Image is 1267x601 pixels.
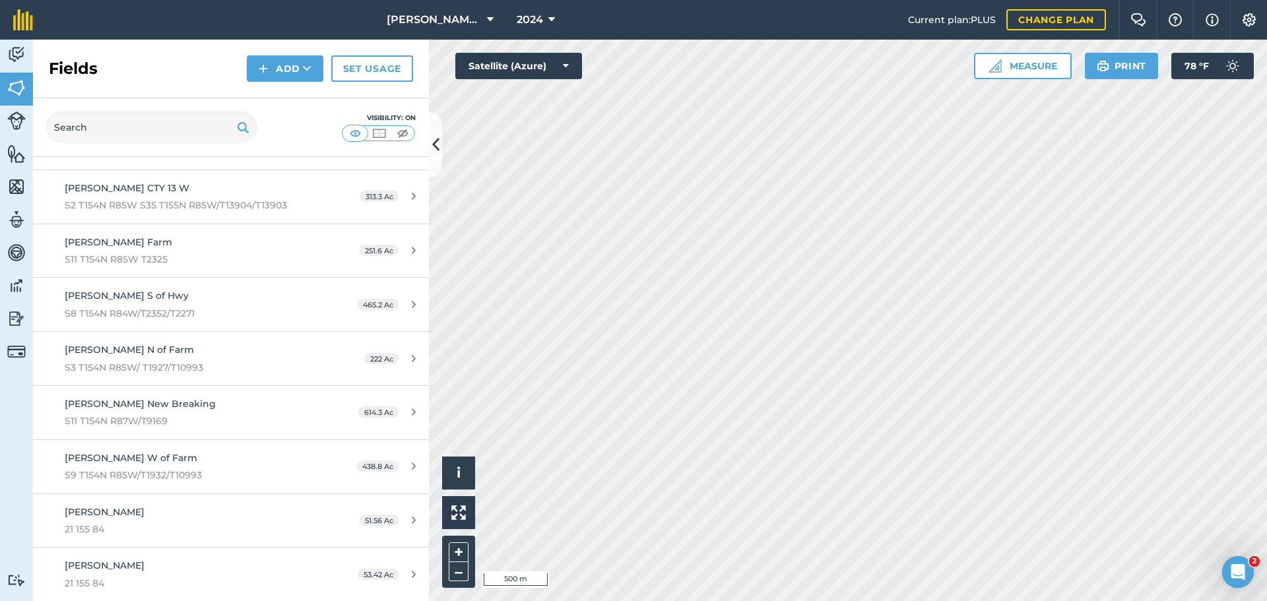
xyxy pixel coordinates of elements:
img: fieldmargin Logo [13,9,33,30]
img: A cog icon [1241,13,1257,26]
span: [PERSON_NAME] New Breaking [65,398,216,410]
img: svg+xml;base64,PHN2ZyB4bWxucz0iaHR0cDovL3d3dy53My5vcmcvMjAwMC9zdmciIHdpZHRoPSIxNyIgaGVpZ2h0PSIxNy... [1206,12,1219,28]
h2: Fields [49,58,98,79]
img: svg+xml;base64,PHN2ZyB4bWxucz0iaHR0cDovL3d3dy53My5vcmcvMjAwMC9zdmciIHdpZHRoPSI1NiIgaGVpZ2h0PSI2MC... [7,144,26,164]
img: svg+xml;base64,PD94bWwgdmVyc2lvbj0iMS4wIiBlbmNvZGluZz0idXRmLTgiPz4KPCEtLSBHZW5lcmF0b3I6IEFkb2JlIE... [7,45,26,65]
a: [PERSON_NAME] W of FarmS9 T154N R85W/T1932/T10993438.8 Ac [33,440,429,493]
span: 465.2 Ac [357,299,399,310]
a: Set usage [331,55,413,82]
button: + [449,542,469,562]
span: [PERSON_NAME] W of Farm [65,452,197,464]
span: S11 T154N R85W T2325 [65,252,313,267]
span: 2 [1249,556,1260,567]
span: 438.8 Ac [356,460,399,472]
span: 313.3 Ac [360,191,399,202]
a: [PERSON_NAME] FarmS11 T154N R85W T2325251.6 Ac [33,224,429,278]
button: Print [1085,53,1159,79]
img: svg+xml;base64,PHN2ZyB4bWxucz0iaHR0cDovL3d3dy53My5vcmcvMjAwMC9zdmciIHdpZHRoPSI1NiIgaGVpZ2h0PSI2MC... [7,177,26,197]
img: svg+xml;base64,PD94bWwgdmVyc2lvbj0iMS4wIiBlbmNvZGluZz0idXRmLTgiPz4KPCEtLSBHZW5lcmF0b3I6IEFkb2JlIE... [7,342,26,361]
img: svg+xml;base64,PD94bWwgdmVyc2lvbj0iMS4wIiBlbmNvZGluZz0idXRmLTgiPz4KPCEtLSBHZW5lcmF0b3I6IEFkb2JlIE... [7,276,26,296]
img: Two speech bubbles overlapping with the left bubble in the forefront [1130,13,1146,26]
span: [PERSON_NAME] CTY 13 W [65,182,189,194]
span: 614.3 Ac [358,406,399,418]
span: S2 T154N R85W S35 T155N R85W/T13904/T13903 [65,198,313,212]
a: Change plan [1006,9,1106,30]
div: Visibility: On [342,113,416,123]
span: S8 T154N R84W/T2352/T2271 [65,306,313,321]
img: svg+xml;base64,PD94bWwgdmVyc2lvbj0iMS4wIiBlbmNvZGluZz0idXRmLTgiPz4KPCEtLSBHZW5lcmF0b3I6IEFkb2JlIE... [7,309,26,329]
span: [PERSON_NAME] Farm [65,236,172,248]
span: 2024 [517,12,543,28]
a: [PERSON_NAME] N of FarmS3 T154N R85W/ T1927/T10993222 Ac [33,332,429,385]
a: [PERSON_NAME] New BreakingS11 T154N R87W/T9169614.3 Ac [33,386,429,439]
span: [PERSON_NAME] [65,506,145,518]
span: 53.42 Ac [358,569,399,580]
img: Ruler icon [989,59,1002,73]
span: 21 155 84 [65,576,313,590]
span: S3 T154N R85W/ T1927/T10993 [65,360,313,375]
img: Four arrows, one pointing top left, one top right, one bottom right and the last bottom left [451,505,466,520]
button: Measure [974,53,1072,79]
img: svg+xml;base64,PD94bWwgdmVyc2lvbj0iMS4wIiBlbmNvZGluZz0idXRmLTgiPz4KPCEtLSBHZW5lcmF0b3I6IEFkb2JlIE... [7,243,26,263]
button: Add [247,55,323,82]
button: 78 °F [1171,53,1254,79]
span: [PERSON_NAME] N of Farm [65,344,194,356]
img: svg+xml;base64,PHN2ZyB4bWxucz0iaHR0cDovL3d3dy53My5vcmcvMjAwMC9zdmciIHdpZHRoPSI1MCIgaGVpZ2h0PSI0MC... [371,127,387,140]
img: A question mark icon [1167,13,1183,26]
img: svg+xml;base64,PHN2ZyB4bWxucz0iaHR0cDovL3d3dy53My5vcmcvMjAwMC9zdmciIHdpZHRoPSI1MCIgaGVpZ2h0PSI0MC... [395,127,411,140]
input: Search [46,111,257,143]
button: i [442,457,475,490]
span: [PERSON_NAME] Farms [387,12,482,28]
img: svg+xml;base64,PD94bWwgdmVyc2lvbj0iMS4wIiBlbmNvZGluZz0idXRmLTgiPz4KPCEtLSBHZW5lcmF0b3I6IEFkb2JlIE... [7,574,26,586]
span: Current plan : PLUS [908,13,996,27]
img: svg+xml;base64,PD94bWwgdmVyc2lvbj0iMS4wIiBlbmNvZGluZz0idXRmLTgiPz4KPCEtLSBHZW5lcmF0b3I6IEFkb2JlIE... [7,111,26,130]
a: [PERSON_NAME] CTY 13 WS2 T154N R85W S35 T155N R85W/T13904/T13903313.3 Ac [33,170,429,224]
span: 21 155 84 [65,522,313,536]
span: 251.6 Ac [359,245,399,256]
a: [PERSON_NAME] S of HwyS8 T154N R84W/T2352/T2271465.2 Ac [33,278,429,331]
button: Satellite (Azure) [455,53,582,79]
iframe: Intercom live chat [1222,556,1254,588]
a: [PERSON_NAME]21 155 8453.42 Ac [33,548,429,601]
img: svg+xml;base64,PHN2ZyB4bWxucz0iaHR0cDovL3d3dy53My5vcmcvMjAwMC9zdmciIHdpZHRoPSI1MCIgaGVpZ2h0PSI0MC... [347,127,364,140]
img: svg+xml;base64,PD94bWwgdmVyc2lvbj0iMS4wIiBlbmNvZGluZz0idXRmLTgiPz4KPCEtLSBHZW5lcmF0b3I6IEFkb2JlIE... [7,210,26,230]
span: 222 Ac [364,353,399,364]
img: svg+xml;base64,PHN2ZyB4bWxucz0iaHR0cDovL3d3dy53My5vcmcvMjAwMC9zdmciIHdpZHRoPSIxOSIgaGVpZ2h0PSIyNC... [1097,58,1109,74]
img: svg+xml;base64,PHN2ZyB4bWxucz0iaHR0cDovL3d3dy53My5vcmcvMjAwMC9zdmciIHdpZHRoPSI1NiIgaGVpZ2h0PSI2MC... [7,78,26,98]
span: S9 T154N R85W/T1932/T10993 [65,468,313,482]
span: [PERSON_NAME] S of Hwy [65,290,189,301]
a: [PERSON_NAME]21 155 8451.56 Ac [33,494,429,548]
span: [PERSON_NAME] [65,559,145,571]
img: svg+xml;base64,PHN2ZyB4bWxucz0iaHR0cDovL3d3dy53My5vcmcvMjAwMC9zdmciIHdpZHRoPSIxOSIgaGVpZ2h0PSIyNC... [237,119,249,135]
span: 78 ° F [1185,53,1209,79]
button: – [449,562,469,581]
span: i [457,464,461,481]
img: svg+xml;base64,PHN2ZyB4bWxucz0iaHR0cDovL3d3dy53My5vcmcvMjAwMC9zdmciIHdpZHRoPSIxNCIgaGVpZ2h0PSIyNC... [259,61,268,77]
span: S11 T154N R87W/T9169 [65,414,313,428]
img: svg+xml;base64,PD94bWwgdmVyc2lvbj0iMS4wIiBlbmNvZGluZz0idXRmLTgiPz4KPCEtLSBHZW5lcmF0b3I6IEFkb2JlIE... [1219,53,1246,79]
span: 51.56 Ac [359,515,399,526]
